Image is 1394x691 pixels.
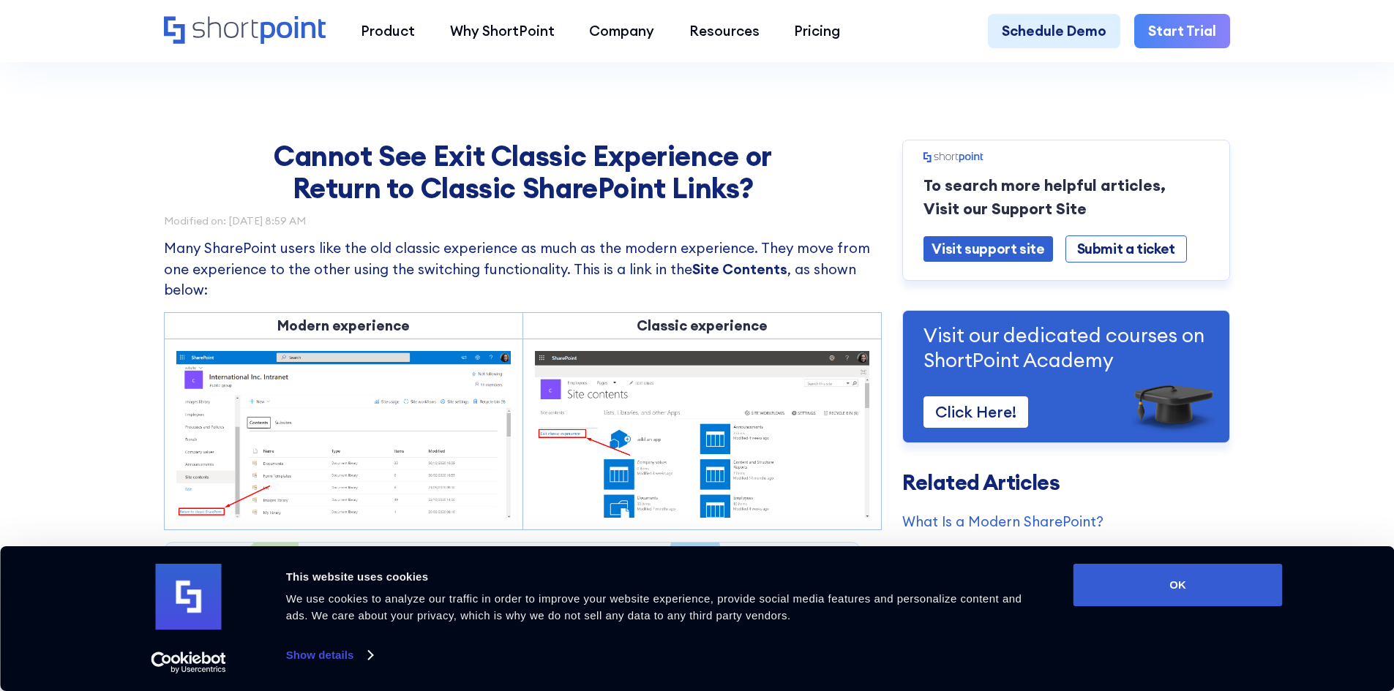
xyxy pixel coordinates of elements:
[432,14,572,49] a: Why ShortPoint
[672,14,777,49] a: Resources
[286,592,1022,622] span: We use cookies to analyze our traffic in order to improve your website experience, provide social...
[902,511,1230,532] a: What Is a Modern SharePoint?
[164,216,882,226] div: Modified on: [DATE] 8:59 AM
[124,652,252,673] a: Usercentrics Cookiebot - opens in a new window
[794,20,840,42] div: Pricing
[923,236,1052,262] a: Visit support site
[589,20,654,42] div: Company
[923,322,1209,373] p: Visit our dedicated courses on ShortPoint Academy
[637,317,768,334] strong: Classic experience
[1134,14,1230,49] a: Start Trial
[777,14,858,49] a: Pricing
[1073,564,1283,606] button: OK
[343,14,432,49] a: Product
[689,20,760,42] div: Resources
[572,14,672,49] a: Company
[286,644,372,666] a: Show details
[923,396,1028,428] a: Click Here!
[361,20,415,42] div: Product
[277,317,410,334] strong: Modern experience
[286,568,1041,586] div: This website uses cookies
[1065,235,1187,263] a: Submit a ticket
[923,174,1209,221] p: To search more helpful articles, Visit our Support Site
[902,472,1230,494] h3: Related Articles
[164,16,326,46] a: Home
[988,14,1120,49] a: Schedule Demo
[450,20,555,42] div: Why ShortPoint
[164,238,882,301] p: Many SharePoint users like the old classic experience as much as the modern experience. They move...
[248,140,797,204] h1: Cannot See Exit Classic Experience or Return to Classic SharePoint Links?
[156,564,222,630] img: logo
[692,260,787,278] strong: Site Contents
